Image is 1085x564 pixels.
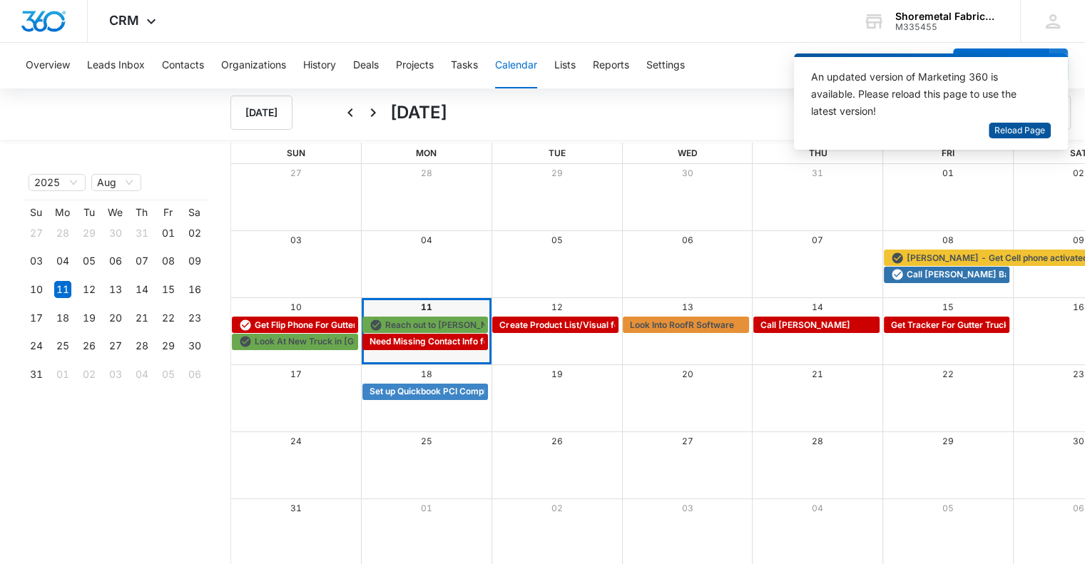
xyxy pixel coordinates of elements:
a: 06 [682,235,693,245]
button: Add Contact [953,48,1049,83]
div: 01 [54,366,71,383]
div: 27 [28,225,45,242]
td: 2025-08-04 [49,247,76,276]
div: 09 [186,252,203,270]
div: 08 [160,252,177,270]
a: 22 [942,369,954,379]
td: 2025-08-02 [181,219,208,247]
a: 06 [1073,503,1084,513]
div: 05 [81,252,98,270]
td: 2025-08-23 [181,304,208,332]
div: 31 [133,225,151,242]
button: Organizations [221,43,286,88]
div: 06 [186,366,203,383]
button: Settings [646,43,685,88]
div: 22 [160,309,177,327]
td: 2025-08-25 [49,332,76,361]
div: 06 [107,252,124,270]
button: Next [362,101,384,124]
a: 05 [942,503,954,513]
div: 07 [133,252,151,270]
td: 2025-09-01 [49,360,76,389]
span: Create Product List/Visual for Customers [499,319,670,332]
span: Reload Page [994,124,1045,138]
td: 2025-08-30 [181,332,208,361]
td: 2025-08-28 [128,332,155,361]
a: 10 [290,302,302,312]
div: Need Missing Contact Info for Contractors [366,335,485,348]
div: 19 [81,309,98,327]
a: 20 [682,369,693,379]
button: Contacts [162,43,204,88]
a: 03 [290,235,302,245]
a: 24 [290,436,302,446]
button: Reports [593,43,629,88]
div: account id [895,22,999,32]
td: 2025-08-03 [23,247,49,276]
td: 2025-08-27 [102,332,128,361]
button: [DATE] [230,96,292,130]
span: Call [PERSON_NAME] [760,319,850,332]
td: 2025-08-17 [23,304,49,332]
button: Calendar [495,43,537,88]
th: Sa [181,206,208,219]
div: 27 [107,337,124,354]
td: 2025-08-16 [181,275,208,304]
div: 18 [54,309,71,327]
div: 12 [81,281,98,298]
a: 29 [942,436,954,446]
div: Create Product List/Visual for Customers [496,319,615,332]
div: 17 [28,309,45,327]
td: 2025-07-27 [23,219,49,247]
a: 15 [942,302,954,312]
td: 2025-08-15 [155,275,181,304]
a: 09 [1073,235,1084,245]
button: Tasks [451,43,478,88]
div: 14 [133,281,151,298]
td: 2025-08-22 [155,304,181,332]
a: 01 [942,168,954,178]
span: Reach out to [PERSON_NAME] @ EC Cranes [385,319,566,332]
div: account name [895,11,999,22]
td: 2025-08-24 [23,332,49,361]
span: Get Tracker For Gutter Truck [891,319,1009,332]
a: 02 [551,503,563,513]
td: 2025-07-29 [76,219,102,247]
a: 14 [812,302,823,312]
td: 2025-08-20 [102,304,128,332]
td: 2025-07-31 [128,219,155,247]
td: 2025-08-19 [76,304,102,332]
td: 2025-08-12 [76,275,102,304]
td: 2025-07-30 [102,219,128,247]
div: 23 [186,309,203,327]
a: 26 [551,436,563,446]
div: 10 [28,281,45,298]
a: 27 [290,168,302,178]
a: 08 [942,235,954,245]
button: Reload Page [989,123,1051,139]
a: 27 [682,436,693,446]
div: 21 [133,309,151,327]
td: 2025-08-18 [49,304,76,332]
th: Mo [49,206,76,219]
td: 2025-08-01 [155,219,181,247]
div: 29 [160,337,177,354]
a: 21 [812,369,823,379]
div: Get Flip Phone For Gutter Truck [235,319,355,332]
th: Fr [155,206,181,219]
td: 2025-08-13 [102,275,128,304]
span: Aug [97,175,136,190]
a: 25 [421,436,432,446]
button: Deals [353,43,379,88]
td: 2025-08-10 [23,275,49,304]
td: 2025-09-02 [76,360,102,389]
div: 13 [107,281,124,298]
a: 04 [421,235,432,245]
div: 03 [28,252,45,270]
td: 2025-07-28 [49,219,76,247]
div: 04 [54,252,71,270]
span: Tue [549,148,566,158]
span: 2025 [34,175,80,190]
div: 31 [28,366,45,383]
td: 2025-09-06 [181,360,208,389]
